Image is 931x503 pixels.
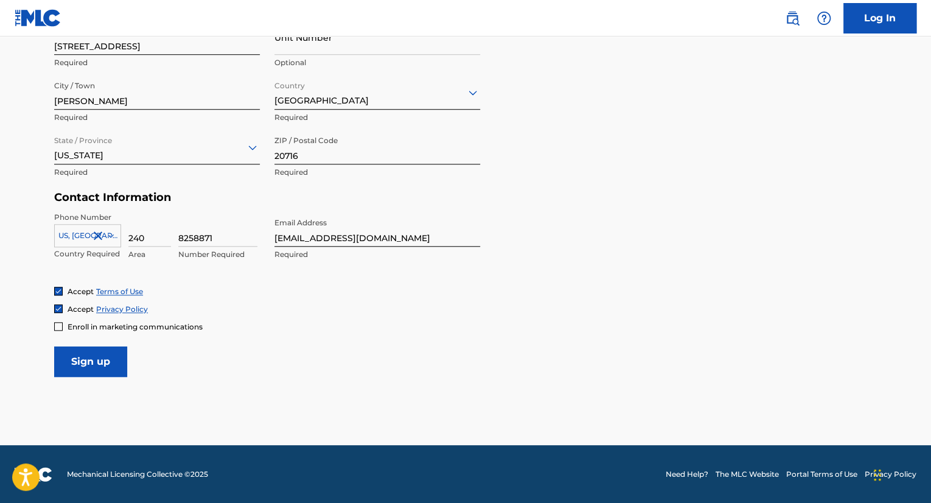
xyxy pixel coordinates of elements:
h5: Contact Information [54,191,480,205]
p: Required [274,249,480,260]
span: Accept [68,287,94,296]
img: MLC Logo [15,9,61,27]
img: checkbox [55,305,62,312]
img: help [817,11,831,26]
p: Country Required [54,248,121,259]
a: Privacy Policy [96,304,148,314]
img: logo [15,467,52,482]
a: Portal Terms of Use [786,469,857,480]
p: Required [54,167,260,178]
span: Accept [68,304,94,314]
p: Number Required [178,249,257,260]
span: Enroll in marketing communications [68,322,203,331]
a: Log In [843,3,916,33]
a: Need Help? [666,469,708,480]
div: Help [812,6,836,30]
p: Required [54,57,260,68]
p: Required [274,167,480,178]
a: Public Search [780,6,804,30]
iframe: Chat Widget [870,445,931,503]
span: Mechanical Licensing Collective © 2025 [67,469,208,480]
p: Required [54,112,260,123]
a: Privacy Policy [865,469,916,480]
img: search [785,11,800,26]
p: Required [274,112,480,123]
p: Optional [274,57,480,68]
div: [GEOGRAPHIC_DATA] [274,77,480,107]
input: Sign up [54,346,127,377]
p: Area [128,249,171,260]
div: Drag [874,457,881,493]
label: Country [274,73,305,91]
img: checkbox [55,287,62,295]
a: Terms of Use [96,287,143,296]
div: [US_STATE] [54,132,260,162]
a: The MLC Website [716,469,779,480]
label: State / Province [54,128,112,146]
